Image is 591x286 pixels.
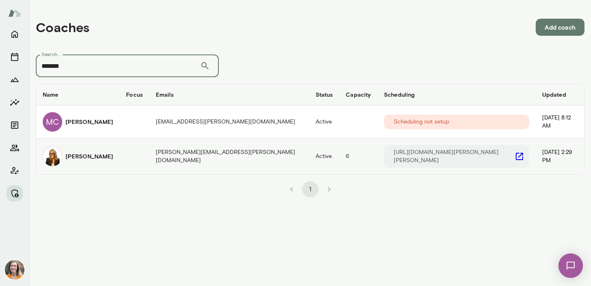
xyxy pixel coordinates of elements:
h6: Scheduling [384,91,529,99]
button: Add coach [536,19,584,36]
h6: [PERSON_NAME] [65,118,113,126]
td: [PERSON_NAME][EMAIL_ADDRESS][PERSON_NAME][DOMAIN_NAME] [149,139,309,174]
button: Manage [7,185,23,201]
h6: Updated [542,91,578,99]
button: Home [7,26,23,42]
button: Client app [7,162,23,179]
img: Carrie Kelly [5,260,24,279]
div: pagination [36,175,584,197]
table: coaches table [36,84,584,174]
div: MC [43,112,62,132]
h6: Emails [156,91,303,99]
td: Active [309,139,340,174]
td: 6 [339,139,377,174]
button: Sessions [7,49,23,65]
nav: pagination navigation [282,181,338,197]
h4: Coaches [36,19,89,35]
button: Growth Plan [7,71,23,88]
p: Scheduling not setup [394,118,449,126]
button: page 1 [302,181,318,197]
button: Members [7,140,23,156]
td: Active [309,106,340,139]
h6: Name [43,91,113,99]
img: Melissa Lemberg [43,147,62,166]
td: [EMAIL_ADDRESS][PERSON_NAME][DOMAIN_NAME] [149,106,309,139]
td: [DATE] 8:12 AM [536,106,584,139]
img: Mento [8,5,21,21]
h6: Capacity [346,91,371,99]
button: Insights [7,94,23,110]
td: [DATE] 2:29 PM [536,139,584,174]
h6: Status [316,91,333,99]
p: [URL][DOMAIN_NAME][PERSON_NAME][PERSON_NAME] [394,148,515,165]
h6: [PERSON_NAME] [65,152,113,160]
h6: Focus [126,91,143,99]
label: Search... [41,51,60,58]
button: Documents [7,117,23,133]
